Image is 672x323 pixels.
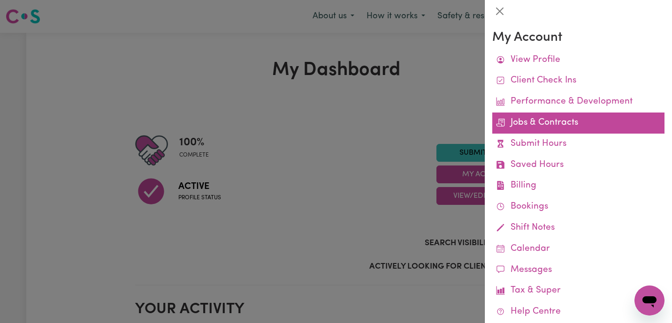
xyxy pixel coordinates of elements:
[492,134,664,155] a: Submit Hours
[492,113,664,134] a: Jobs & Contracts
[492,260,664,281] a: Messages
[634,285,664,315] iframe: Button to launch messaging window
[492,4,507,19] button: Close
[492,91,664,113] a: Performance & Development
[492,280,664,301] a: Tax & Super
[492,301,664,323] a: Help Centre
[492,50,664,71] a: View Profile
[492,70,664,91] a: Client Check Ins
[492,175,664,196] a: Billing
[492,218,664,239] a: Shift Notes
[492,155,664,176] a: Saved Hours
[492,239,664,260] a: Calendar
[492,30,664,46] h3: My Account
[492,196,664,218] a: Bookings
